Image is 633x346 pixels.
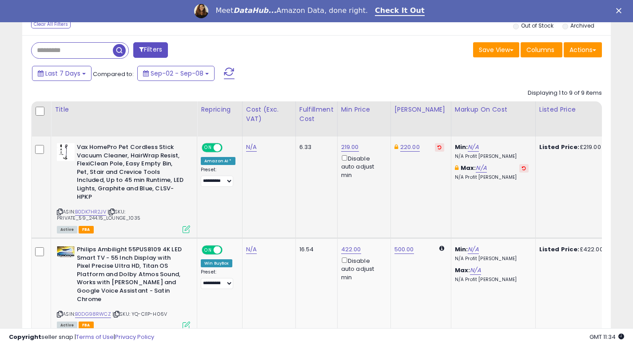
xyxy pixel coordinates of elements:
[299,245,330,253] div: 16.54
[473,42,519,57] button: Save View
[455,153,529,160] p: N/A Profit [PERSON_NAME]
[455,245,468,253] b: Min:
[75,208,106,216] a: B0DK7HR2JV
[215,6,368,15] div: Meet Amazon Data, done right.
[233,6,276,15] i: DataHub...
[341,143,359,152] a: 219.00
[93,70,134,78] span: Compared to:
[201,269,235,289] div: Preset:
[528,89,602,97] div: Displaying 1 to 9 of 9 items
[616,8,625,13] div: Close
[203,246,214,254] span: ON
[77,143,185,203] b: Vax HomePro Pet Cordless Stick Vacuum Cleaner, HairWrap Resist, FlexiClean Pole, Easy Empty Bin, ...
[201,259,232,267] div: Win BuyBox
[201,167,235,187] div: Preset:
[201,157,235,165] div: Amazon AI *
[521,22,553,29] label: Out of Stock
[451,101,535,137] th: The percentage added to the cost of goods (COGS) that forms the calculator for Min & Max prices.
[299,105,334,124] div: Fulfillment Cost
[394,105,447,114] div: [PERSON_NAME]
[31,20,71,28] div: Clear All Filters
[455,105,532,114] div: Markup on Cost
[589,333,624,341] span: 2025-09-16 11:34 GMT
[299,143,330,151] div: 6.33
[55,105,193,114] div: Title
[455,256,529,262] p: N/A Profit [PERSON_NAME]
[468,143,478,152] a: N/A
[470,266,481,275] a: N/A
[521,42,562,57] button: Columns
[394,245,414,254] a: 500.00
[539,105,616,114] div: Listed Price
[246,143,257,152] a: N/A
[45,69,80,78] span: Last 7 Days
[468,245,478,254] a: N/A
[341,153,384,179] div: Disable auto adjust min
[57,143,75,161] img: 31-dio-E8RL._SL40_.jpg
[9,333,154,342] div: seller snap | |
[57,143,190,232] div: ASIN:
[57,208,140,221] span: | SKU: PRIVATE_59_244.15_LOUNGE_1035
[375,6,425,16] a: Check It Out
[341,256,384,282] div: Disable auto adjust min
[476,164,486,173] a: N/A
[539,245,613,253] div: £422.00
[57,226,77,233] span: All listings currently available for purchase on Amazon
[246,245,257,254] a: N/A
[564,42,602,57] button: Actions
[115,333,154,341] a: Privacy Policy
[57,245,75,258] img: 41Hl5LMNpkL._SL40_.jpg
[341,245,361,254] a: 422.00
[9,333,41,341] strong: Copyright
[151,69,203,78] span: Sep-02 - Sep-08
[201,105,239,114] div: Repricing
[455,174,529,181] p: N/A Profit [PERSON_NAME]
[461,164,476,172] b: Max:
[32,66,92,81] button: Last 7 Days
[133,42,168,58] button: Filters
[400,143,420,152] a: 220.00
[221,246,235,254] span: OFF
[526,45,554,54] span: Columns
[246,105,292,124] div: Cost (Exc. VAT)
[539,143,613,151] div: £219.00
[221,144,235,152] span: OFF
[76,333,114,341] a: Terms of Use
[455,143,468,151] b: Min:
[77,245,185,306] b: Philips Ambilight 55PUS8109 4K LED Smart TV - 55 Inch Display with Pixel Precise Ultra HD, Titan ...
[539,143,580,151] b: Listed Price:
[455,266,470,274] b: Max:
[539,245,580,253] b: Listed Price:
[137,66,215,81] button: Sep-02 - Sep-08
[570,22,594,29] label: Archived
[79,226,94,233] span: FBA
[112,310,167,318] span: | SKU: YQ-CI1P-H06V
[194,4,208,18] img: Profile image for Georgie
[75,310,111,318] a: B0DG98RWCZ
[341,105,387,114] div: Min Price
[203,144,214,152] span: ON
[455,277,529,283] p: N/A Profit [PERSON_NAME]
